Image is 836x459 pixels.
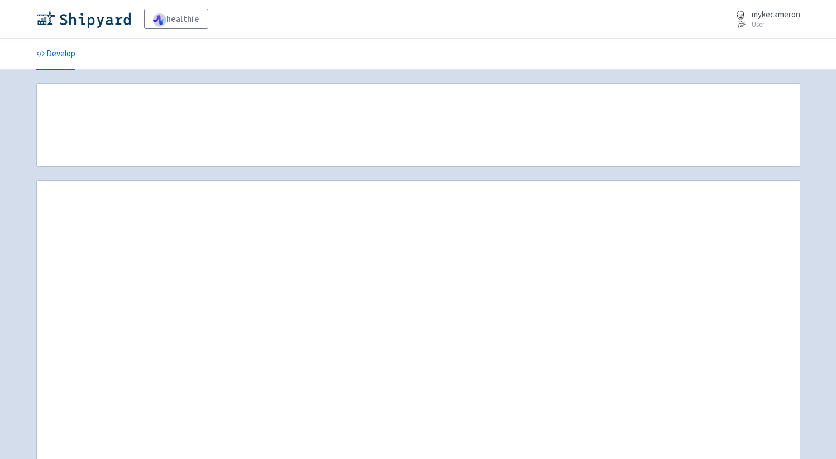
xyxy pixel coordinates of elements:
small: User [752,21,800,28]
span: mykecameron [752,9,800,20]
a: healthie [144,9,208,29]
a: mykecameron User [723,10,800,28]
a: Develop [36,39,75,70]
img: Shipyard logo [36,10,131,28]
